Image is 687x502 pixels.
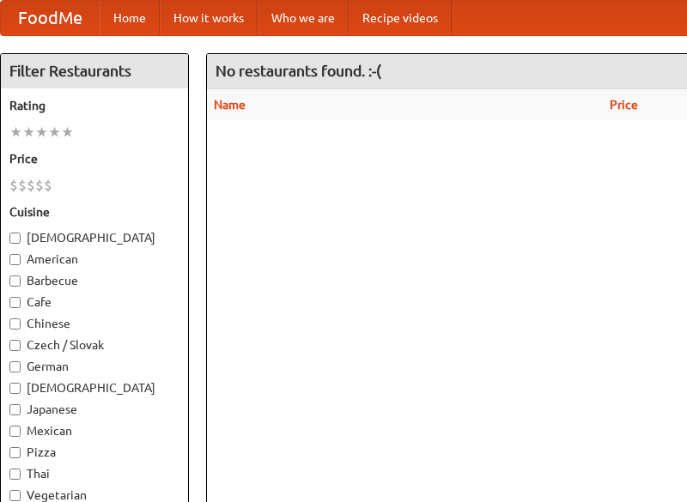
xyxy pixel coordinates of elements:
a: Name [214,98,246,112]
li: $ [44,176,52,195]
input: Vegetarian [9,490,21,501]
h5: Rating [9,97,179,114]
a: Who we are [258,1,349,35]
a: FoodMe [1,1,100,35]
input: American [9,254,21,265]
input: Pizza [9,447,21,458]
li: $ [9,176,18,195]
input: [DEMOGRAPHIC_DATA] [9,233,21,244]
input: Thai [9,469,21,480]
li: ★ [48,123,61,142]
label: Czech / Slovak [9,336,179,354]
h5: Cuisine [9,203,179,221]
li: ★ [61,123,74,142]
a: Price [610,98,638,112]
li: $ [27,176,35,195]
label: American [9,251,179,268]
label: [DEMOGRAPHIC_DATA] [9,229,179,246]
li: ★ [22,123,35,142]
input: Mexican [9,426,21,437]
input: German [9,361,21,372]
a: Home [100,1,160,35]
a: Recipe videos [349,1,452,35]
input: Japanese [9,404,21,415]
input: Cafe [9,297,21,308]
input: Barbecue [9,275,21,287]
label: Pizza [9,444,179,461]
input: Czech / Slovak [9,340,21,351]
input: Chinese [9,318,21,330]
li: $ [35,176,44,195]
a: How it works [160,1,258,35]
ng-pluralize: No restaurants found. :-( [216,63,381,79]
li: ★ [35,123,48,142]
li: $ [18,176,27,195]
li: ★ [9,123,22,142]
input: [DEMOGRAPHIC_DATA] [9,383,21,394]
label: Barbecue [9,272,179,289]
label: [DEMOGRAPHIC_DATA] [9,379,179,396]
label: Thai [9,465,179,482]
label: Mexican [9,422,179,439]
h4: Filter Restaurants [1,54,188,88]
h5: Price [9,150,179,167]
label: Japanese [9,401,179,418]
label: Cafe [9,293,179,311]
label: Chinese [9,315,179,332]
label: German [9,358,179,375]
